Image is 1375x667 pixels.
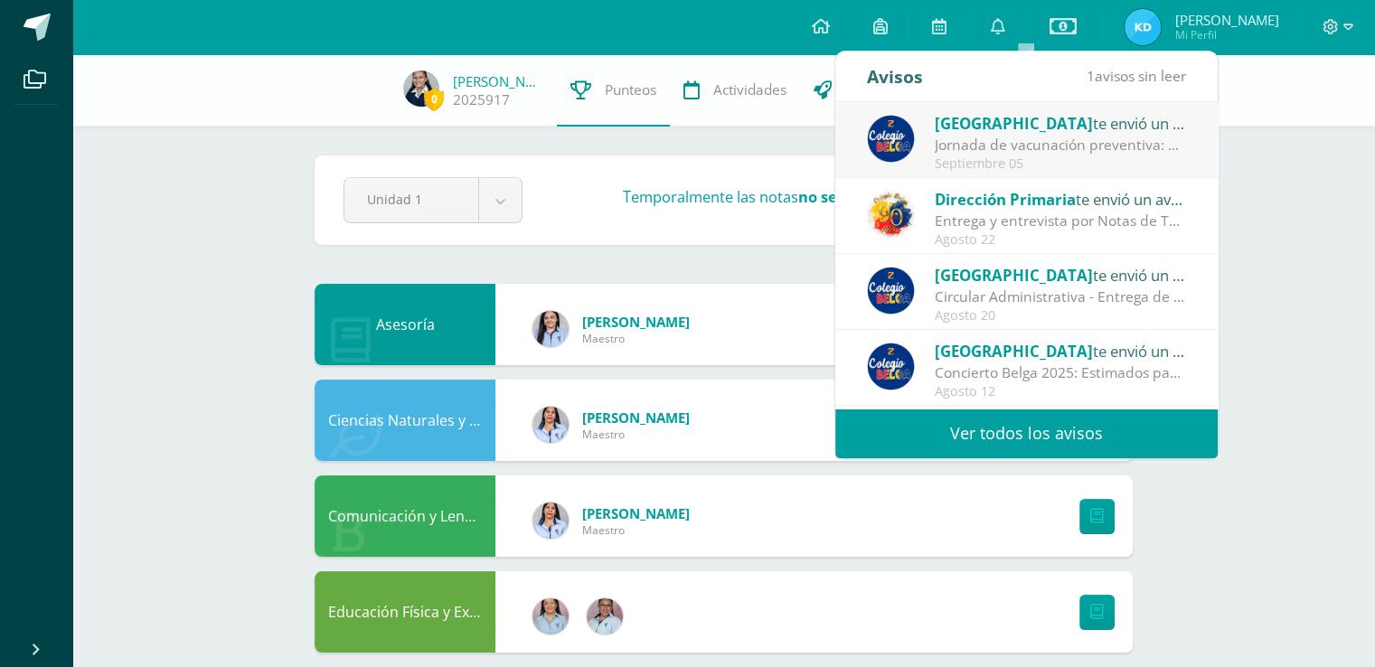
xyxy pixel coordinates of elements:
img: 919ad801bb7643f6f997765cf4083301.png [867,115,915,163]
span: Maestro [582,522,690,538]
div: Educación Física y Expresión Corporal [315,571,495,653]
div: Agosto 20 [935,308,1186,324]
img: 050f0ca4ac5c94d5388e1bdfdf02b0f1.png [867,191,915,239]
div: Entrega y entrevista por Notas de Tercera Unidad: Estimados Padres de Familia: Reciban un cordial... [935,211,1186,231]
a: 2025917 [453,90,510,109]
span: Unidad 1 [367,178,456,221]
span: 0 [424,88,444,110]
img: 68f9eed97dfc8dd9e2afd0a7a9cdd6e7.png [532,407,569,443]
img: 919ad801bb7643f6f997765cf4083301.png [867,267,915,315]
img: dc674997e74fffa5930a5c3b490745a5.png [532,598,569,634]
div: Asesoría [315,284,495,365]
div: te envió un aviso [935,339,1186,362]
h3: Temporalmente las notas . [623,186,1018,207]
span: avisos sin leer [1087,66,1186,86]
div: te envió un aviso [935,187,1186,211]
a: [PERSON_NAME] [453,72,543,90]
span: Punteos [605,80,656,99]
div: Jornada de vacunación preventiva: Estimados Padres y Estimadas Madres de Familia: Deseándoles un ... [935,135,1186,155]
div: Agosto 12 [935,384,1186,399]
a: Punteos [557,54,670,127]
img: de93066867668826d901a61a46cd4d06.png [403,70,439,107]
div: te envió un aviso [935,111,1186,135]
span: [GEOGRAPHIC_DATA] [935,341,1093,362]
img: 20c2ff09c0c16bcdb9a0350f2af35cd0.png [532,311,569,347]
div: Concierto Belga 2025: Estimados padres y madres de familia: Les saludamos cordialmente deseando q... [935,362,1186,383]
span: [GEOGRAPHIC_DATA] [935,113,1093,134]
div: Avisos [867,52,923,101]
span: Dirección Primaria [935,189,1076,210]
span: [PERSON_NAME] [582,313,690,331]
span: Actividades [713,80,786,99]
div: Circular Administrativa - Entrega de Notas Unidad III.: Estimados padres de familia: Esperamos qu... [935,287,1186,307]
a: Unidad 1 [344,178,522,222]
img: 68f9eed97dfc8dd9e2afd0a7a9cdd6e7.png [532,503,569,539]
span: Maestro [582,331,690,346]
span: Maestro [582,427,690,442]
img: 913d032c62bf5869bb5737361d3f627b.png [587,598,623,634]
img: 919ad801bb7643f6f997765cf4083301.png [867,343,915,390]
img: f852d5d33693c06e0d6ea184bc8589f8.png [1125,9,1161,45]
a: Ver todos los avisos [835,409,1218,458]
div: Ciencias Naturales y Tecnología [315,380,495,461]
div: Septiembre 05 [935,156,1186,172]
a: Actividades [670,54,800,127]
span: Mi Perfil [1174,27,1278,42]
a: Trayectoria [800,54,931,127]
span: [GEOGRAPHIC_DATA] [935,265,1093,286]
strong: no se encuentran disponibles [798,186,1014,207]
span: [PERSON_NAME] [582,409,690,427]
div: te envió un aviso [935,263,1186,287]
div: Comunicación y Lenguaje L1. Idioma Materno [315,475,495,557]
span: [PERSON_NAME] [1174,11,1278,29]
span: [PERSON_NAME] [582,504,690,522]
span: 1 [1087,66,1095,86]
div: Agosto 22 [935,232,1186,248]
